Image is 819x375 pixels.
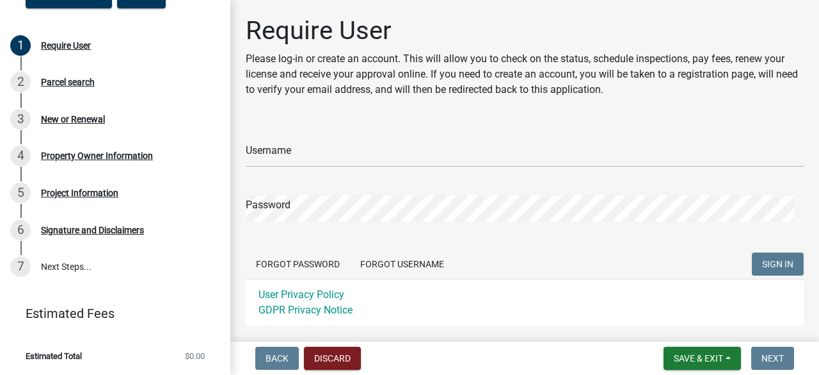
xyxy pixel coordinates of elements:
[41,115,105,124] div: New or Renewal
[185,352,205,360] span: $0.00
[10,183,31,203] div: 5
[41,226,144,235] div: Signature and Disclaimers
[10,256,31,277] div: 7
[246,15,804,46] h1: Require User
[26,352,82,360] span: Estimated Total
[762,259,793,269] span: SIGN IN
[41,151,153,160] div: Property Owner Information
[41,188,118,197] div: Project Information
[304,347,361,370] button: Discard
[41,78,95,87] div: Parcel search
[258,288,344,301] a: User Privacy Policy
[258,304,353,316] a: GDPR Privacy Notice
[10,301,210,326] a: Estimated Fees
[10,220,31,240] div: 6
[752,253,804,276] button: SIGN IN
[761,353,784,363] span: Next
[246,253,350,276] button: Forgot Password
[246,51,804,97] p: Please log-in or create an account. This will allow you to check on the status, schedule inspecti...
[10,109,31,129] div: 3
[41,41,91,50] div: Require User
[664,347,741,370] button: Save & Exit
[350,253,454,276] button: Forgot Username
[10,35,31,56] div: 1
[266,353,289,363] span: Back
[751,347,794,370] button: Next
[674,353,723,363] span: Save & Exit
[10,146,31,166] div: 4
[10,72,31,92] div: 2
[255,347,299,370] button: Back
